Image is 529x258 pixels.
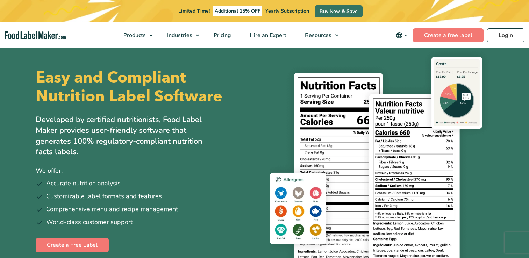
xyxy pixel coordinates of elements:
[36,68,259,106] h1: Easy and Compliant Nutrition Label Software
[303,31,332,39] span: Resources
[36,114,217,157] p: Developed by certified nutritionists, Food Label Maker provides user-friendly software that gener...
[413,28,484,42] a: Create a free label
[46,192,162,201] span: Customizable label formats and features
[487,28,524,42] a: Login
[165,31,193,39] span: Industries
[36,238,109,252] a: Create a Free Label
[296,22,342,48] a: Resources
[121,31,146,39] span: Products
[315,5,363,17] a: Buy Now & Save
[241,22,294,48] a: Hire an Expert
[46,205,178,214] span: Comprehensive menu and recipe management
[213,6,262,16] span: Additional 15% OFF
[248,31,287,39] span: Hire an Expert
[205,22,239,48] a: Pricing
[178,8,210,14] span: Limited Time!
[46,217,133,227] span: World-class customer support
[212,31,232,39] span: Pricing
[158,22,203,48] a: Industries
[114,22,156,48] a: Products
[46,179,121,188] span: Accurate nutrition analysis
[265,8,309,14] span: Yearly Subscription
[36,166,259,176] p: We offer:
